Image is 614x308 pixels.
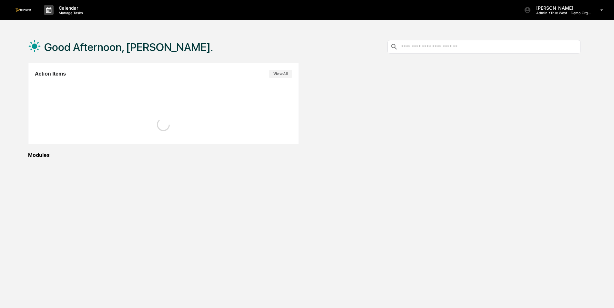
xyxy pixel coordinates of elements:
[54,5,86,11] p: Calendar
[28,152,581,158] div: Modules
[531,5,591,11] p: [PERSON_NAME]
[531,11,591,15] p: Admin • True West - Demo Organization
[54,11,86,15] p: Manage Tasks
[44,41,213,54] h1: Good Afternoon, [PERSON_NAME].
[269,70,292,78] button: View All
[35,71,66,77] h2: Action Items
[15,8,31,11] img: logo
